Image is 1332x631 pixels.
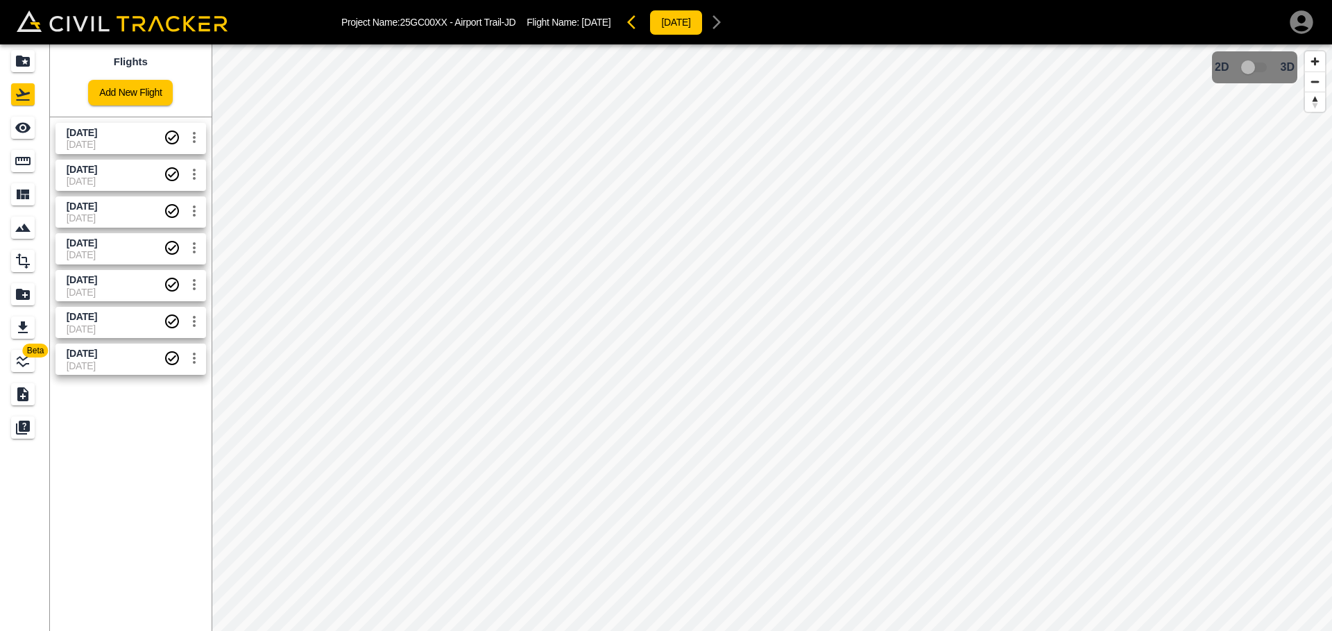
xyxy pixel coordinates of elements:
[212,44,1332,631] canvas: Map
[1215,61,1229,74] span: 2D
[649,10,702,35] button: [DATE]
[1305,51,1325,71] button: Zoom in
[1235,54,1275,81] span: 3D model not uploaded yet
[1281,61,1295,74] span: 3D
[341,17,515,28] p: Project Name: 25GC00XX - Airport Trail-JD
[1305,92,1325,112] button: Reset bearing to north
[581,17,610,28] span: [DATE]
[1305,71,1325,92] button: Zoom out
[527,17,610,28] p: Flight Name:
[17,10,228,32] img: Civil Tracker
